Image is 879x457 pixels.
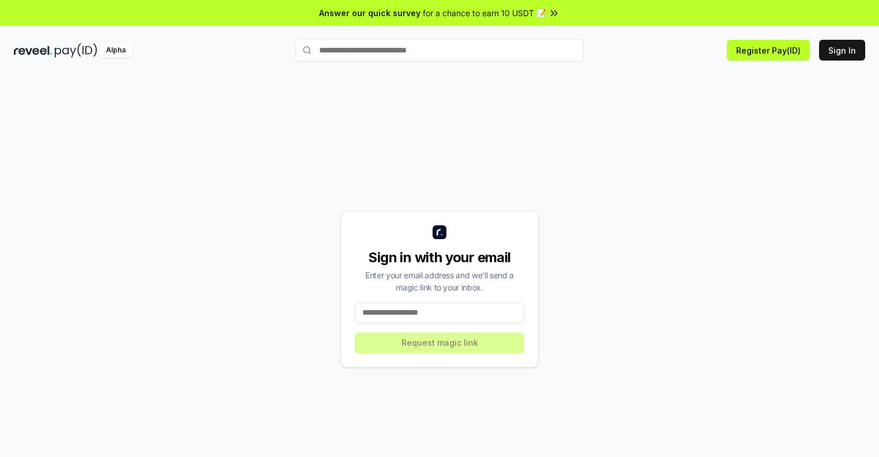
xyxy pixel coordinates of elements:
div: Enter your email address and we’ll send a magic link to your inbox. [355,269,524,293]
img: pay_id [55,43,97,58]
button: Sign In [819,40,865,61]
div: Sign in with your email [355,248,524,267]
button: Register Pay(ID) [727,40,810,61]
img: reveel_dark [14,43,52,58]
div: Alpha [100,43,132,58]
span: for a chance to earn 10 USDT 📝 [423,7,546,19]
span: Answer our quick survey [319,7,420,19]
img: logo_small [433,225,446,239]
